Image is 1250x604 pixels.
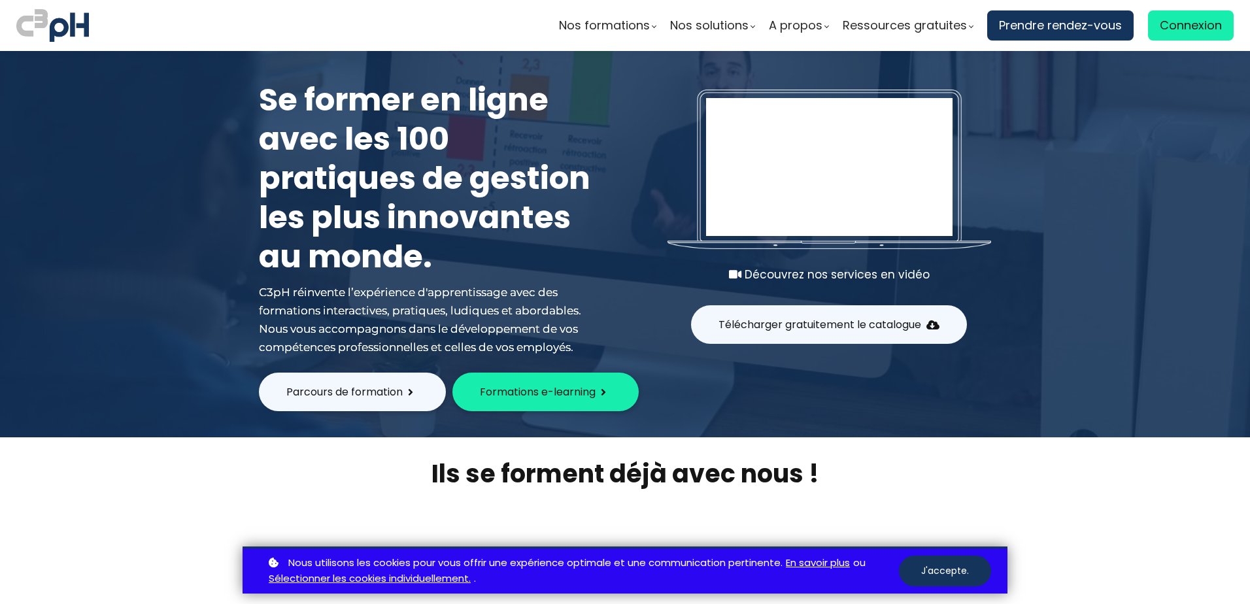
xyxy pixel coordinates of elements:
[288,555,783,571] span: Nous utilisons les cookies pour vous offrir une expérience optimale et une communication pertinente.
[999,16,1122,35] span: Prendre rendez-vous
[259,283,599,356] div: C3pH réinvente l’expérience d'apprentissage avec des formations interactives, pratiques, ludiques...
[259,373,446,411] button: Parcours de formation
[1148,10,1234,41] a: Connexion
[269,571,471,587] a: Sélectionner les cookies individuellement.
[670,16,749,35] span: Nos solutions
[987,10,1134,41] a: Prendre rendez-vous
[1160,16,1222,35] span: Connexion
[243,457,1007,490] h2: Ils se forment déjà avec nous !
[259,80,599,277] h1: Se former en ligne avec les 100 pratiques de gestion les plus innovantes au monde.
[265,555,899,588] p: ou .
[452,373,639,411] button: Formations e-learning
[786,555,850,571] a: En savoir plus
[843,16,967,35] span: Ressources gratuites
[718,316,921,333] span: Télécharger gratuitement le catalogue
[899,556,991,586] button: J'accepte.
[559,16,650,35] span: Nos formations
[286,384,403,400] span: Parcours de formation
[16,7,89,44] img: logo C3PH
[480,384,596,400] span: Formations e-learning
[667,265,991,284] div: Découvrez nos services en vidéo
[691,305,967,344] button: Télécharger gratuitement le catalogue
[769,16,822,35] span: A propos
